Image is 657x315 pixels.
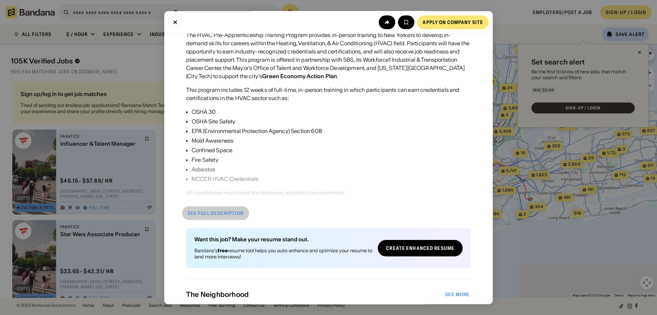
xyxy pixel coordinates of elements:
[192,117,322,125] div: OSHA Site Safety
[445,292,469,297] div: See more
[188,211,244,216] div: See full description
[194,247,372,260] div: Bandana's resume tool helps you auto-enhance and optimize your resume to land more interviews!
[192,146,322,154] div: Confined Space
[262,73,337,80] a: Green Economy Action Plan
[440,288,475,302] a: See more
[192,108,322,116] div: OSHA 30
[186,291,444,299] div: The Neighborhood
[423,20,483,24] div: Apply on company site
[192,165,322,173] div: Asbestos
[192,175,322,183] div: NCCER HVAC Credentials
[168,15,182,29] button: Close
[386,246,454,251] div: Create Enhanced Resume
[186,86,471,102] div: This program includes 12 weeks of full-time, in-person training in which participants can earn cr...
[192,136,322,145] div: Mold Awareness
[186,31,471,80] div: The HVAC Pre-Apprenticeship Training Program provides in-person training to New Yorkers to develo...
[192,127,322,135] div: EPA (Environmental Protection Agency) Section 608
[186,189,345,197] div: All candidates must meet the following eligibility requirements:
[218,247,228,254] b: free
[194,237,372,242] div: Want this job? Make your resume stand out.
[192,156,322,164] div: Fire Safety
